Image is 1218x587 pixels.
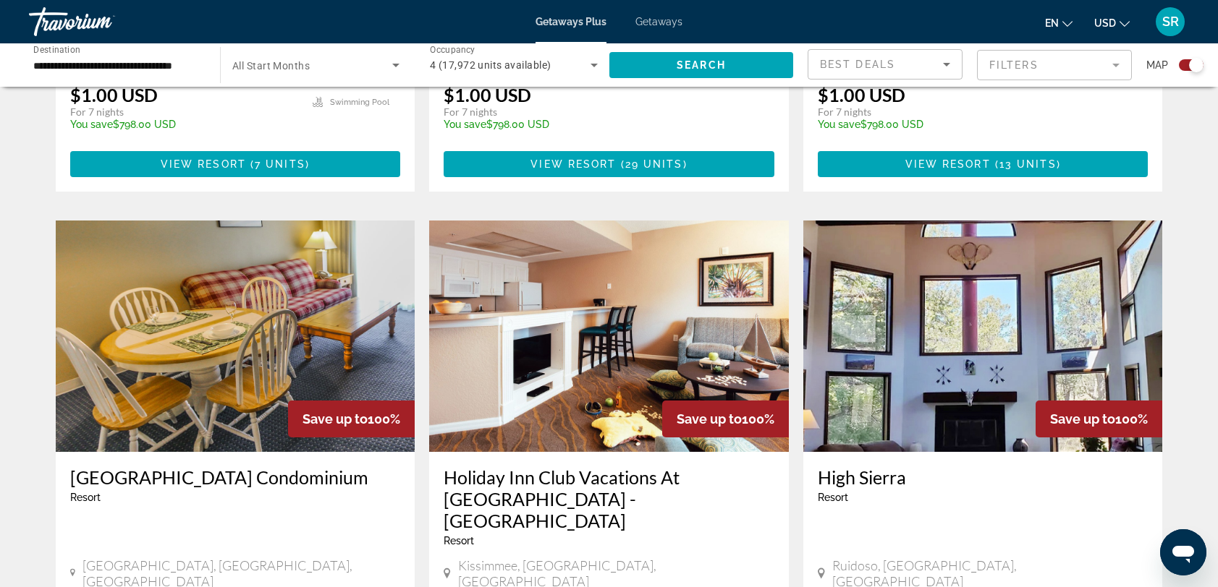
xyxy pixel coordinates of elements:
p: $1.00 USD [70,84,158,106]
a: [GEOGRAPHIC_DATA] Condominium [70,466,401,488]
iframe: Button to launch messaging window [1160,529,1206,575]
p: For 7 nights [818,106,1046,119]
div: 100% [1036,400,1162,437]
button: Change currency [1094,12,1130,33]
span: Save up to [677,411,742,427]
p: $798.00 USD [70,119,299,130]
a: Getaways [635,16,682,27]
span: 7 units [255,158,305,170]
span: Save up to [303,411,368,427]
div: 100% [288,400,415,437]
button: Search [609,52,793,78]
span: View Resort [530,158,616,170]
span: Best Deals [820,59,895,70]
button: User Menu [1151,7,1189,37]
span: View Resort [161,158,246,170]
p: $798.00 USD [444,119,760,130]
span: View Resort [905,158,991,170]
span: Occupancy [430,45,475,55]
span: USD [1094,17,1116,29]
span: 4 (17,972 units available) [430,59,551,71]
span: Resort [70,492,101,503]
p: $1.00 USD [818,84,905,106]
p: $1.00 USD [444,84,531,106]
button: View Resort(7 units) [70,151,401,177]
span: All Start Months [232,60,310,72]
span: Resort [818,492,848,503]
span: ( ) [246,158,310,170]
span: ( ) [991,158,1061,170]
p: For 7 nights [70,106,299,119]
span: 29 units [625,158,683,170]
span: 13 units [999,158,1057,170]
button: View Resort(13 units) [818,151,1149,177]
span: Map [1146,55,1168,75]
p: $798.00 USD [818,119,1046,130]
button: Change language [1045,12,1073,33]
button: View Resort(29 units) [444,151,774,177]
img: 8896I01X.jpg [429,220,789,452]
p: For 7 nights [444,106,760,119]
a: Holiday Inn Club Vacations At [GEOGRAPHIC_DATA] - [GEOGRAPHIC_DATA] [444,466,774,531]
button: Filter [977,49,1132,81]
div: 100% [662,400,789,437]
span: You save [444,119,486,130]
span: Swimming Pool [330,98,389,107]
a: High Sierra [818,466,1149,488]
span: You save [818,119,860,130]
img: 1402I01X.jpg [803,220,1163,452]
img: 4969I01X.jpg [56,220,415,452]
span: Search [677,59,726,71]
span: Save up to [1050,411,1115,427]
mat-select: Sort by [820,56,950,73]
span: Resort [444,535,474,547]
span: You save [70,119,113,130]
span: SR [1162,14,1179,29]
span: en [1045,17,1059,29]
a: Getaways Plus [536,16,606,27]
a: Travorium [29,3,174,40]
span: Destination [33,44,80,54]
span: ( ) [616,158,687,170]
